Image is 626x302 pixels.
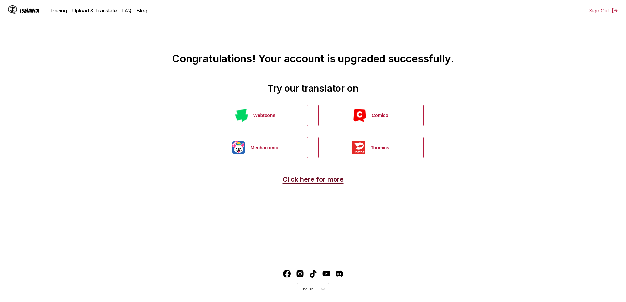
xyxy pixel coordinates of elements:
[322,270,330,278] a: Youtube
[589,7,618,14] button: Sign Out
[296,270,304,278] img: IsManga Instagram
[322,270,330,278] img: IsManga YouTube
[296,270,304,278] a: Instagram
[203,137,308,158] button: Mechacomic
[72,7,117,14] a: Upload & Translate
[283,175,344,183] a: Click here for more
[353,109,366,122] img: Comico
[336,270,343,278] a: Discord
[612,7,618,14] img: Sign out
[318,137,424,158] button: Toomics
[8,5,51,16] a: IsManga LogoIsManga
[51,7,67,14] a: Pricing
[203,105,308,126] button: Webtoons
[352,141,365,154] img: Toomics
[122,7,131,14] a: FAQ
[309,270,317,278] a: TikTok
[300,287,301,291] input: Select language
[232,141,245,154] img: Mechacomic
[235,109,248,122] img: Webtoons
[137,7,147,14] a: Blog
[283,270,291,278] img: IsManga Facebook
[20,8,39,14] div: IsManga
[336,270,343,278] img: IsManga Discord
[5,83,621,94] h2: Try our translator on
[309,270,317,278] img: IsManga TikTok
[5,7,621,65] h1: Congratulations! Your account is upgraded successfully.
[8,5,17,14] img: IsManga Logo
[318,105,424,126] button: Comico
[283,270,291,278] a: Facebook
